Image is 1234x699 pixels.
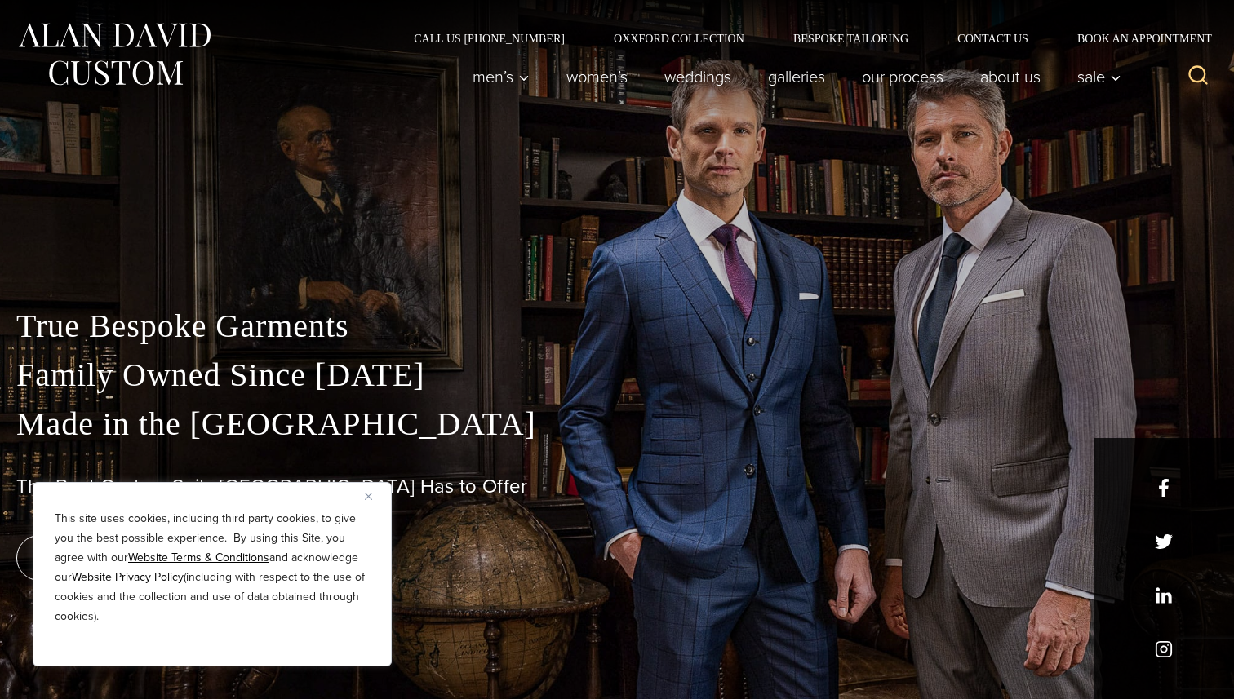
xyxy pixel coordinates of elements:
a: About Us [962,60,1059,93]
a: Contact Us [933,33,1053,44]
h1: The Best Custom Suits [GEOGRAPHIC_DATA] Has to Offer [16,475,1218,498]
button: View Search Form [1179,57,1218,96]
p: This site uses cookies, including third party cookies, to give you the best possible experience. ... [55,509,370,626]
a: Website Terms & Conditions [128,549,269,566]
a: Website Privacy Policy [72,568,184,586]
a: Oxxford Collection [589,33,769,44]
nav: Secondary Navigation [389,33,1218,44]
a: book an appointment [16,535,245,581]
img: Alan David Custom [16,18,212,91]
nav: Primary Navigation [455,60,1130,93]
a: Our Process [844,60,962,93]
a: Book an Appointment [1053,33,1218,44]
p: True Bespoke Garments Family Owned Since [DATE] Made in the [GEOGRAPHIC_DATA] [16,302,1218,449]
a: Call Us [PHONE_NUMBER] [389,33,589,44]
a: weddings [646,60,750,93]
a: Women’s [548,60,646,93]
a: Bespoke Tailoring [769,33,933,44]
button: Close [365,486,384,506]
img: Close [365,493,372,500]
span: Men’s [473,69,530,85]
span: Sale [1077,69,1121,85]
a: Galleries [750,60,844,93]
